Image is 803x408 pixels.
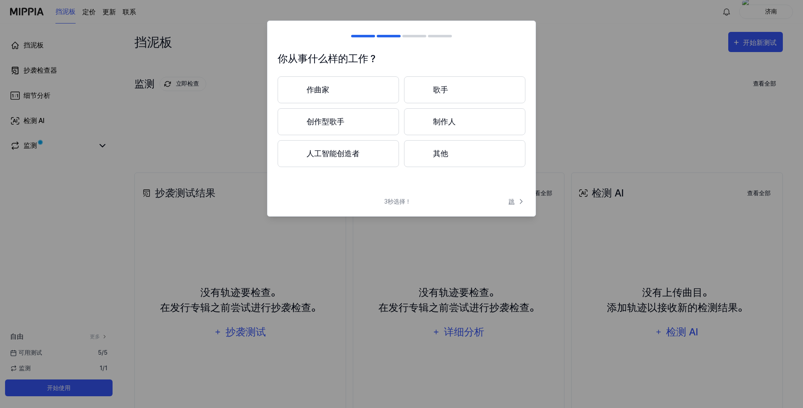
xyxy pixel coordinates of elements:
button: 作曲家 [278,76,399,103]
button: 其他 [404,140,525,167]
button: 歌手 [404,76,525,103]
button: 制作人 [404,108,525,135]
h1: 你从事什么样的工作？ [278,51,525,66]
font: 创作型歌手 [307,116,344,127]
font: 作曲家 [307,84,329,95]
font: 人工智能创造者 [307,148,360,159]
button: 跳 [507,197,525,206]
font: 制作人 [433,116,456,127]
font: 其他 [433,148,448,159]
font: 跳 [509,197,514,206]
button: 创作型歌手 [278,108,399,135]
font: 歌手 [433,84,448,95]
span: 3秒选择！ [384,197,411,206]
button: 人工智能创造者 [278,140,399,167]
